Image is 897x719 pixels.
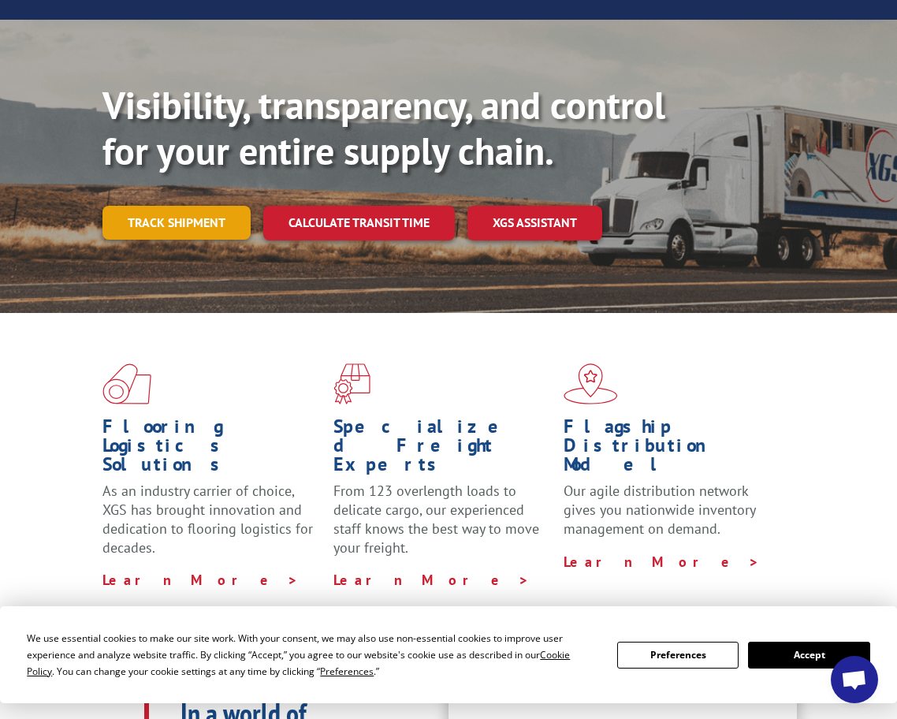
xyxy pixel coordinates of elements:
a: XGS ASSISTANT [467,206,602,240]
img: xgs-icon-total-supply-chain-intelligence-red [102,363,151,404]
h1: Specialized Freight Experts [333,417,553,482]
span: Our agile distribution network gives you nationwide inventory management on demand. [564,482,755,538]
button: Accept [748,642,869,669]
a: Open chat [831,656,878,703]
img: xgs-icon-flagship-distribution-model-red [564,363,618,404]
a: Learn More > [564,553,760,571]
a: Learn More > [102,571,299,589]
img: xgs-icon-focused-on-flooring-red [333,363,370,404]
button: Preferences [617,642,739,669]
div: We use essential cookies to make our site work. With your consent, we may also use non-essential ... [27,630,598,680]
a: Learn More > [333,571,530,589]
p: From 123 overlength loads to delicate cargo, our experienced staff knows the best way to move you... [333,482,553,571]
a: Calculate transit time [263,206,455,240]
h1: Flagship Distribution Model [564,417,783,482]
b: Visibility, transparency, and control for your entire supply chain. [102,80,665,175]
h1: Flooring Logistics Solutions [102,417,322,482]
a: Track shipment [102,206,251,239]
span: Preferences [320,665,374,678]
span: As an industry carrier of choice, XGS has brought innovation and dedication to flooring logistics... [102,482,313,556]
